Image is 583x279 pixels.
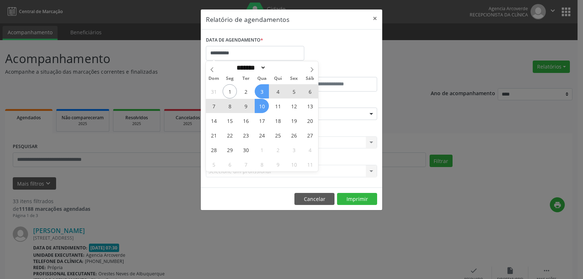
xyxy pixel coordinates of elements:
[255,84,269,98] span: Setembro 3, 2025
[255,128,269,142] span: Setembro 24, 2025
[303,113,317,128] span: Setembro 20, 2025
[368,9,382,27] button: Close
[223,113,237,128] span: Setembro 15, 2025
[223,143,237,157] span: Setembro 29, 2025
[234,64,266,71] select: Month
[286,76,302,81] span: Sex
[287,157,301,171] span: Outubro 10, 2025
[254,76,270,81] span: Qua
[303,99,317,113] span: Setembro 13, 2025
[239,84,253,98] span: Setembro 2, 2025
[255,113,269,128] span: Setembro 17, 2025
[206,35,263,46] label: DATA DE AGENDAMENTO
[223,128,237,142] span: Setembro 22, 2025
[287,143,301,157] span: Outubro 3, 2025
[266,64,290,71] input: Year
[207,99,221,113] span: Setembro 7, 2025
[303,157,317,171] span: Outubro 11, 2025
[238,76,254,81] span: Ter
[271,84,285,98] span: Setembro 4, 2025
[207,84,221,98] span: Agosto 31, 2025
[337,193,377,205] button: Imprimir
[239,143,253,157] span: Setembro 30, 2025
[239,128,253,142] span: Setembro 23, 2025
[294,193,334,205] button: Cancelar
[270,76,286,81] span: Qui
[239,99,253,113] span: Setembro 9, 2025
[302,76,318,81] span: Sáb
[271,99,285,113] span: Setembro 11, 2025
[271,128,285,142] span: Setembro 25, 2025
[255,157,269,171] span: Outubro 8, 2025
[287,99,301,113] span: Setembro 12, 2025
[239,113,253,128] span: Setembro 16, 2025
[207,128,221,142] span: Setembro 21, 2025
[223,157,237,171] span: Outubro 6, 2025
[207,143,221,157] span: Setembro 28, 2025
[287,84,301,98] span: Setembro 5, 2025
[287,113,301,128] span: Setembro 19, 2025
[206,76,222,81] span: Dom
[271,143,285,157] span: Outubro 2, 2025
[239,157,253,171] span: Outubro 7, 2025
[206,15,289,24] h5: Relatório de agendamentos
[303,128,317,142] span: Setembro 27, 2025
[271,157,285,171] span: Outubro 9, 2025
[223,99,237,113] span: Setembro 8, 2025
[303,143,317,157] span: Outubro 4, 2025
[222,76,238,81] span: Seg
[223,84,237,98] span: Setembro 1, 2025
[255,99,269,113] span: Setembro 10, 2025
[255,143,269,157] span: Outubro 1, 2025
[303,84,317,98] span: Setembro 6, 2025
[287,128,301,142] span: Setembro 26, 2025
[293,66,377,77] label: ATÉ
[207,157,221,171] span: Outubro 5, 2025
[271,113,285,128] span: Setembro 18, 2025
[207,113,221,128] span: Setembro 14, 2025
